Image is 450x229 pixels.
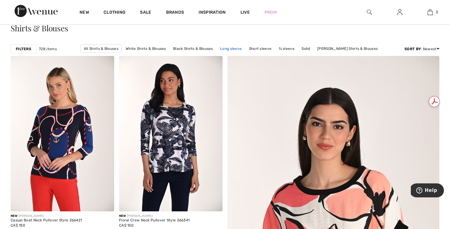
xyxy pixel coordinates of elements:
div: : Newest [404,46,439,52]
a: Clothing [104,10,125,16]
div: [PERSON_NAME] [119,214,189,218]
a: Live [240,9,250,16]
div: [PERSON_NAME] [11,214,82,218]
a: [PERSON_NAME] & Blouses [203,53,258,61]
img: 1ère Avenue [15,5,58,17]
span: New [119,214,126,218]
a: Sale [140,10,151,16]
a: White Shirts & Blouses [123,45,169,53]
a: Prom [264,9,277,16]
img: Floral Crew Neck Pullover Style 266341. Midnight/off white [119,56,223,212]
strong: Filters [16,46,31,52]
a: Sign In [392,9,407,16]
span: CA$ 150 [119,223,134,227]
a: ¾ sleeve [276,45,298,53]
img: My Bag [428,9,433,16]
a: Black Shirts & Blouses [170,45,216,53]
div: Casual Boat Neck Pullover Style 266421 [11,218,82,223]
img: search the website [367,9,372,16]
a: Long sleeve [217,45,245,53]
div: Floral Crew Neck Pullover Style 266341 [119,218,189,223]
span: Shirts & Blouses [11,23,68,33]
span: CA$ 150 [11,223,25,227]
span: 728 items [39,46,57,52]
a: Solid [298,45,313,53]
a: 3 [415,9,445,16]
iframe: Opens a widget where you can find more information [411,183,444,199]
img: My Info [397,9,402,16]
a: All Shirts & Blouses [80,44,122,53]
a: Short sleeve [246,45,275,53]
strong: Sort By [404,47,421,51]
a: New [80,10,89,16]
a: Brands [166,10,184,16]
span: 3 [436,9,438,15]
a: [PERSON_NAME] Shirts & Blouses [314,45,381,53]
img: Casual Boat Neck Pullover Style 266421. Midnight/red [11,56,114,212]
span: Inspiration [199,10,226,16]
span: New [11,214,17,218]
